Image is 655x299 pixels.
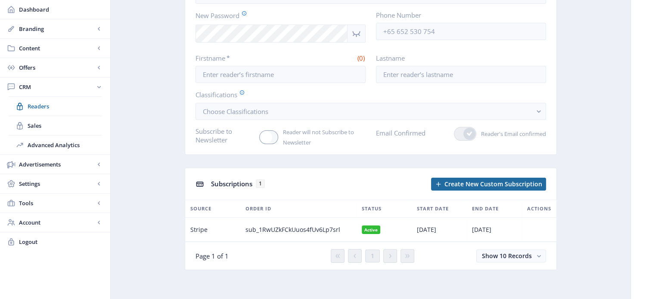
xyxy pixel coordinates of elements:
[527,203,551,214] span: Actions
[444,181,542,188] span: Create New Custom Subscription
[256,179,265,188] span: 1
[376,127,425,139] label: Email Confirmed
[28,141,102,149] span: Advanced Analytics
[196,252,229,260] span: Page 1 of 1
[19,63,95,72] span: Offers
[19,179,95,188] span: Settings
[196,90,539,99] label: Classifications
[19,25,95,33] span: Branding
[472,203,499,214] span: End Date
[472,225,491,235] span: [DATE]
[9,136,102,154] a: Advanced Analytics
[482,252,532,260] span: Show 10 Records
[245,203,271,214] span: Order ID
[356,54,366,62] span: (0)
[185,168,557,270] app-collection-view: Subscriptions
[376,11,539,19] label: Phone Number
[476,129,546,139] span: Reader's Email confirmed
[19,218,95,227] span: Account
[28,121,102,130] span: Sales
[19,199,95,207] span: Tools
[376,66,546,83] input: Enter reader’s lastname
[362,203,382,214] span: Status
[19,83,95,91] span: CRM
[19,160,95,169] span: Advertisements
[196,54,277,62] label: Firstname
[371,253,374,259] span: 1
[9,97,102,116] a: Readers
[196,11,359,20] label: New Password
[19,44,95,52] span: Content
[19,5,103,14] span: Dashboard
[417,225,436,235] span: [DATE]
[19,237,103,246] span: Logout
[278,127,366,148] span: Reader will not Subscribe to Newsletter
[362,225,381,234] nb-badge: Active
[376,54,539,62] label: Lastname
[426,178,546,191] a: New page
[196,127,253,144] label: Subscribe to Newsletter
[9,116,102,135] a: Sales
[28,102,102,111] span: Readers
[376,23,546,40] input: +65 652 530 754
[190,225,208,235] span: Stripe
[476,250,546,262] button: Show 10 Records
[245,225,340,235] span: sub_1RwUZkFCkUuos4fUv6Lp7srl
[348,25,366,43] nb-icon: Show password
[203,107,268,116] span: Choose Classifications
[196,103,546,120] button: Choose Classifications
[190,203,211,214] span: Source
[196,66,366,83] input: Enter reader’s firstname
[365,250,380,262] button: 1
[431,178,546,191] button: Create New Custom Subscription
[417,203,449,214] span: Start Date
[211,179,252,188] span: Subscriptions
